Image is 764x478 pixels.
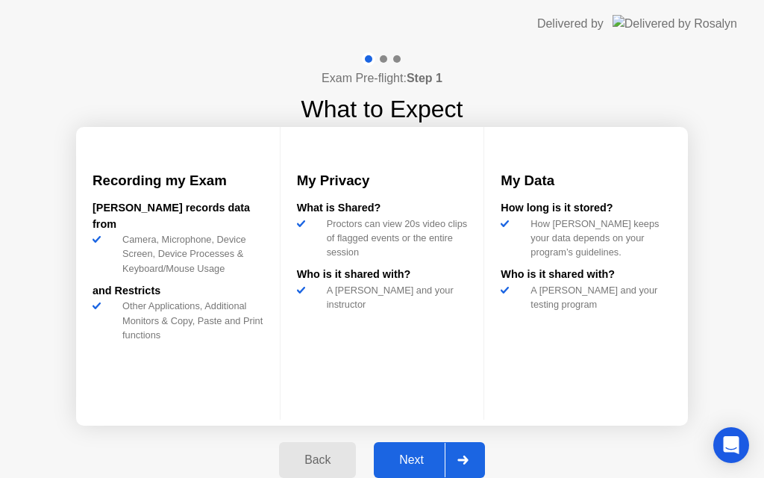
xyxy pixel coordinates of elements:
button: Next [374,442,485,478]
div: Other Applications, Additional Monitors & Copy, Paste and Print functions [116,299,263,342]
div: Who is it shared with? [501,267,671,283]
div: Delivered by [537,15,604,33]
div: [PERSON_NAME] records data from [93,200,263,232]
button: Back [279,442,356,478]
div: Who is it shared with? [297,267,468,283]
div: How [PERSON_NAME] keeps your data depends on your program’s guidelines. [525,217,671,260]
h3: Recording my Exam [93,170,263,191]
div: A [PERSON_NAME] and your instructor [321,283,468,311]
b: Step 1 [407,72,442,84]
h4: Exam Pre-flight: [322,69,442,87]
div: and Restricts [93,283,263,299]
div: Proctors can view 20s video clips of flagged events or the entire session [321,217,468,260]
div: A [PERSON_NAME] and your testing program [525,283,671,311]
div: Open Intercom Messenger [713,427,749,463]
h1: What to Expect [301,91,463,127]
div: What is Shared? [297,200,468,217]
h3: My Data [501,170,671,191]
div: How long is it stored? [501,200,671,217]
h3: My Privacy [297,170,468,191]
div: Camera, Microphone, Device Screen, Device Processes & Keyboard/Mouse Usage [116,232,263,276]
div: Back [284,453,351,467]
img: Delivered by Rosalyn [613,15,737,32]
div: Next [378,453,445,467]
